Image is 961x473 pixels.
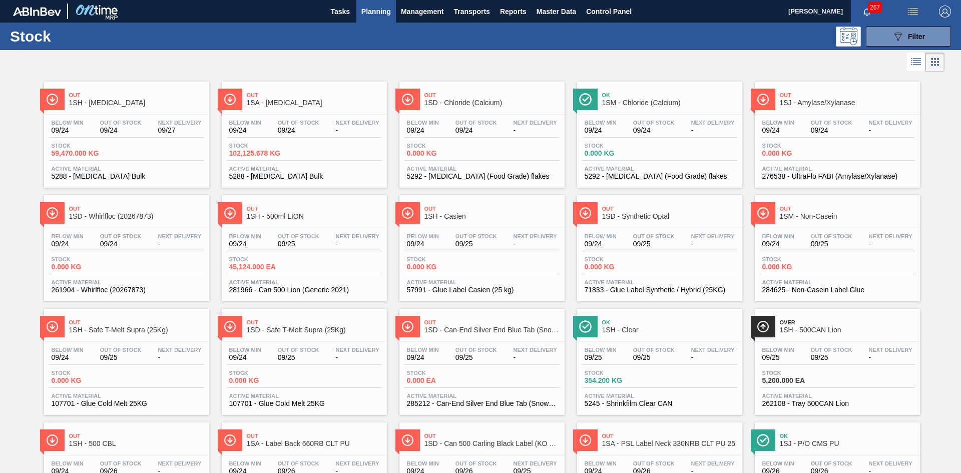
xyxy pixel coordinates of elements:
[579,93,592,106] img: Ícone
[37,188,214,301] a: ÍconeOut1SD - Whirlfloc (20267873)Below Min09/24Out Of Stock09/24Next Delivery-Stock0.000 KGActiv...
[762,233,794,239] span: Below Min
[691,240,735,248] span: -
[100,240,142,248] span: 09/24
[52,166,202,172] span: Active Material
[278,347,319,353] span: Out Of Stock
[514,460,557,466] span: Next Delivery
[247,440,382,447] span: 1SA - Label Back 660RB CLT PU
[585,460,617,466] span: Below Min
[811,460,852,466] span: Out Of Stock
[224,434,236,446] img: Ícone
[100,460,142,466] span: Out Of Stock
[336,347,379,353] span: Next Delivery
[52,377,122,384] span: 0.000 KG
[514,347,557,353] span: Next Delivery
[866,27,951,47] button: Filter
[229,256,299,262] span: Stock
[585,263,655,271] span: 0.000 KG
[37,74,214,188] a: ÍconeOut1SH - [MEDICAL_DATA]Below Min09/24Out Of Stock09/24Next Delivery09/27Stock59,470.000 KGAc...
[747,301,925,415] a: ÍconeOver1SH - 500CAN LionBelow Min09/25Out Of Stock09/25Next Delivery-Stock5,200.000 EAActive Ma...
[158,127,202,134] span: 09/27
[455,233,497,239] span: Out Of Stock
[602,206,737,212] span: Out
[407,460,439,466] span: Below Min
[229,460,261,466] span: Below Min
[585,400,735,407] span: 5245 - Shrinkfilm Clear CAN
[52,354,84,361] span: 09/24
[602,319,737,325] span: Ok
[407,400,557,407] span: 285212 - Can-End Silver End Blue Tab (Snowflake)
[407,347,439,353] span: Below Min
[585,240,617,248] span: 09/24
[762,263,832,271] span: 0.000 KG
[214,188,392,301] a: ÍconeOut1SH - 500ml LIONBelow Min09/24Out Of Stock09/25Next Delivery-Stock45,124.000 EAActive Mat...
[46,93,59,106] img: Ícone
[602,99,737,107] span: 1SM - Chloride (Calcium)
[514,233,557,239] span: Next Delivery
[424,206,560,212] span: Out
[757,434,769,446] img: Ícone
[570,74,747,188] a: ÍconeOk1SM - Chloride (Calcium)Below Min09/24Out Of Stock09/24Next Delivery-Stock0.000 KGActive M...
[52,460,84,466] span: Below Min
[747,74,925,188] a: ÍconeOut1SJ - Amylase/XylanaseBelow Min09/24Out Of Stock09/24Next Delivery-Stock0.000 KGActive Ma...
[278,120,319,126] span: Out Of Stock
[747,188,925,301] a: ÍconeOut1SM - Non-CaseinBelow Min09/24Out Of Stock09/25Next Delivery-Stock0.000 KGActive Material...
[52,393,202,399] span: Active Material
[602,433,737,439] span: Out
[247,319,382,325] span: Out
[392,188,570,301] a: ÍconeOut1SH - CasienBelow Min09/24Out Of Stock09/25Next Delivery-Stock0.000 KGActive Material5799...
[780,213,915,220] span: 1SM - Non-Casein
[224,93,236,106] img: Ícone
[336,233,379,239] span: Next Delivery
[869,354,912,361] span: -
[585,233,617,239] span: Below Min
[158,460,202,466] span: Next Delivery
[811,127,852,134] span: 09/24
[229,127,261,134] span: 09/24
[247,433,382,439] span: Out
[811,233,852,239] span: Out Of Stock
[691,233,735,239] span: Next Delivery
[229,347,261,353] span: Below Min
[455,347,497,353] span: Out Of Stock
[224,320,236,333] img: Ícone
[229,370,299,376] span: Stock
[602,92,737,98] span: Ok
[52,347,84,353] span: Below Min
[780,206,915,212] span: Out
[229,393,379,399] span: Active Material
[869,127,912,134] span: -
[214,74,392,188] a: ÍconeOut1SA - [MEDICAL_DATA]Below Min09/24Out Of Stock09/24Next Delivery-Stock102,125.678 KGActiv...
[925,53,944,72] div: Card Vision
[336,120,379,126] span: Next Delivery
[100,354,142,361] span: 09/25
[158,233,202,239] span: Next Delivery
[229,279,379,285] span: Active Material
[424,433,560,439] span: Out
[780,99,915,107] span: 1SJ - Amylase/Xylanase
[407,233,439,239] span: Below Min
[762,460,794,466] span: Below Min
[585,370,655,376] span: Stock
[401,207,414,219] img: Ícone
[247,206,382,212] span: Out
[229,400,379,407] span: 107701 - Glue Cold Melt 25KG
[762,377,832,384] span: 5,200.000 EA
[762,354,794,361] span: 09/25
[633,233,675,239] span: Out Of Stock
[407,393,557,399] span: Active Material
[780,319,915,325] span: Over
[69,213,204,220] span: 1SD - Whirlfloc (20267873)
[46,207,59,219] img: Ícone
[586,6,632,18] span: Control Panel
[579,320,592,333] img: Ícone
[869,240,912,248] span: -
[401,93,414,106] img: Ícone
[691,127,735,134] span: -
[401,320,414,333] img: Ícone
[585,150,655,157] span: 0.000 KG
[336,127,379,134] span: -
[836,27,861,47] div: Programming: no user selected
[424,92,560,98] span: Out
[585,279,735,285] span: Active Material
